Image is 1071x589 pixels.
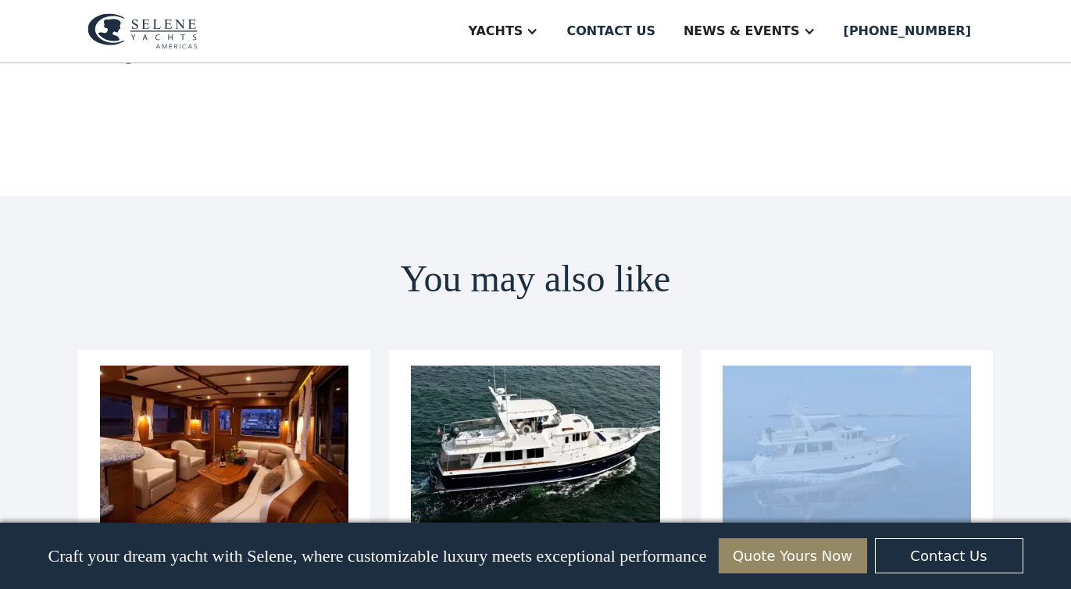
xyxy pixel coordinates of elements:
[684,22,800,41] div: News & EVENTS
[719,538,867,573] a: Quote Yours Now
[87,13,198,49] img: logo
[468,22,523,41] div: Yachts
[566,22,655,41] div: Contact us
[875,538,1023,573] a: Contact Us
[844,22,971,41] div: [PHONE_NUMBER]
[48,546,706,566] p: Craft your dream yacht with Selene, where customizable luxury meets exceptional performance
[401,259,671,300] h2: You may also like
